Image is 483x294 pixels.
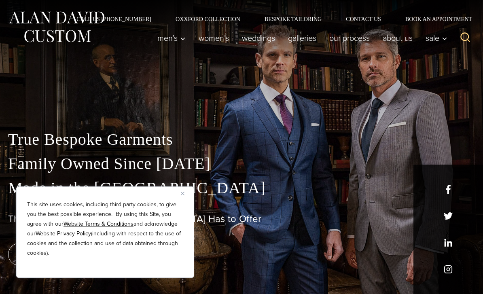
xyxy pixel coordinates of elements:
p: This site uses cookies, including third party cookies, to give you the best possible experience. ... [27,200,183,258]
a: Book an Appointment [393,16,475,22]
a: Call Us [PHONE_NUMBER] [64,16,163,22]
a: Website Privacy Policy [36,229,91,238]
a: weddings [235,30,282,46]
p: True Bespoke Garments Family Owned Since [DATE] Made in the [GEOGRAPHIC_DATA] [8,127,475,200]
a: Our Process [323,30,376,46]
img: Close [181,192,184,195]
span: Sale [426,34,447,42]
h1: The Best Custom Suits [GEOGRAPHIC_DATA] Has to Offer [8,213,475,225]
a: Oxxford Collection [163,16,252,22]
nav: Primary Navigation [151,30,451,46]
a: About Us [376,30,419,46]
img: Alan David Custom [8,9,105,45]
span: Men’s [157,34,186,42]
button: Close [181,188,191,198]
a: Bespoke Tailoring [252,16,334,22]
a: book an appointment [8,243,121,266]
a: Galleries [282,30,323,46]
nav: Secondary Navigation [64,16,475,22]
button: View Search Form [455,28,475,48]
a: Website Terms & Conditions [64,220,133,228]
a: Contact Us [334,16,393,22]
a: Women’s [192,30,235,46]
